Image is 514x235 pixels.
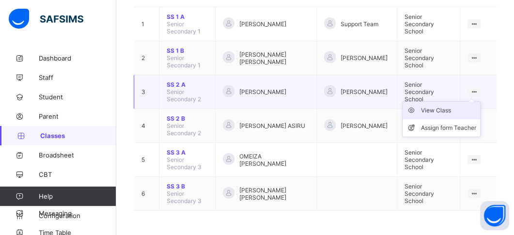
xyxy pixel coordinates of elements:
span: Classes [40,132,116,140]
span: Student [39,93,116,101]
span: Broadsheet [39,151,116,159]
span: Senior Secondary School [405,183,434,204]
span: Senior Secondary 1 [167,20,201,35]
span: [PERSON_NAME] [341,88,388,95]
span: [PERSON_NAME] [239,20,286,28]
td: 4 [134,109,159,143]
span: Help [39,192,116,200]
span: Senior Secondary 1 [167,54,201,69]
span: Staff [39,74,116,81]
span: [PERSON_NAME] [PERSON_NAME] [239,51,309,65]
img: safsims [9,9,83,29]
span: SS 3 B [167,183,208,190]
span: SS 1 A [167,13,208,20]
td: 1 [134,7,159,41]
span: Senior Secondary 3 [167,156,202,171]
button: Open asap [480,201,509,230]
span: [PERSON_NAME] [PERSON_NAME] [239,187,309,201]
td: 6 [134,177,159,211]
span: [PERSON_NAME] [239,88,286,95]
span: Senior Secondary School [405,81,434,103]
td: 5 [134,143,159,177]
span: Dashboard [39,54,116,62]
span: [PERSON_NAME] [341,122,388,129]
span: Senior Secondary School [405,13,434,35]
span: Senior Secondary School [405,149,434,171]
span: Senior Secondary School [405,47,434,69]
div: Assign form Teacher [421,123,476,133]
span: SS 1 B [167,47,208,54]
span: [PERSON_NAME] ASIRU [239,122,305,129]
span: [PERSON_NAME] [341,54,388,62]
div: View Class [421,106,476,115]
span: Parent [39,112,116,120]
span: CBT [39,171,116,178]
span: OMEIZA [PERSON_NAME] [239,153,309,167]
span: Senior Secondary 2 [167,88,201,103]
span: Support Team [341,20,378,28]
span: Configuration [39,212,116,219]
span: Senior Secondary 2 [167,122,201,137]
span: SS 2 A [167,81,208,88]
span: Senior Secondary 3 [167,190,202,204]
span: SS 3 A [167,149,208,156]
td: 2 [134,41,159,75]
td: 3 [134,75,159,109]
span: SS 2 B [167,115,208,122]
